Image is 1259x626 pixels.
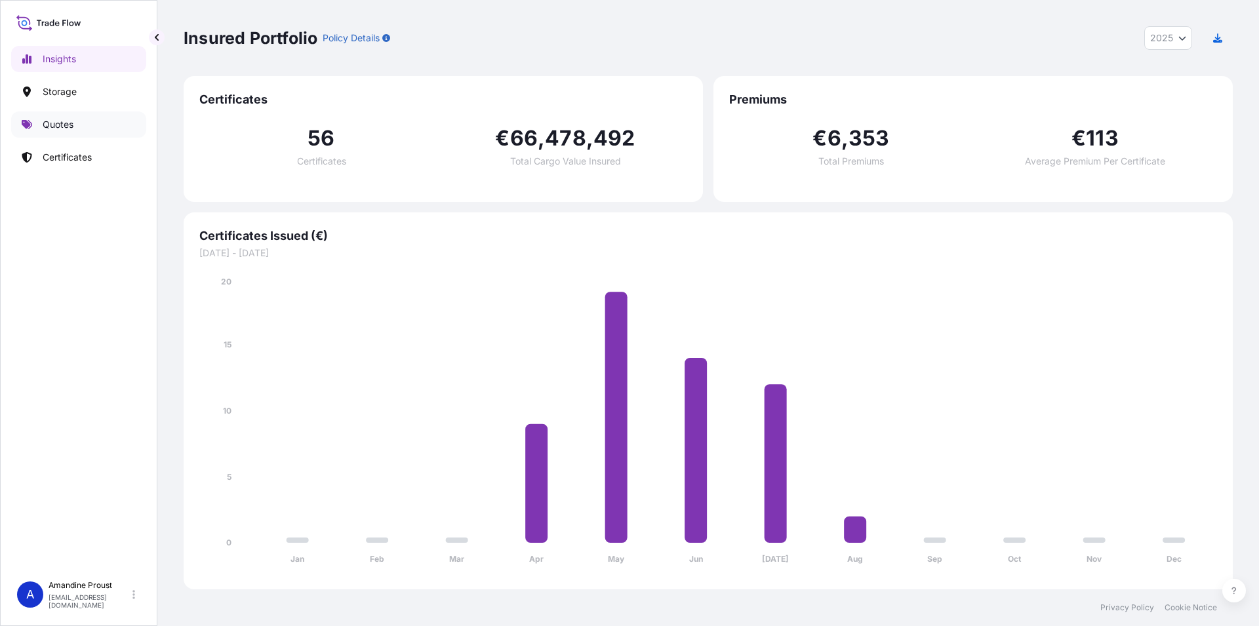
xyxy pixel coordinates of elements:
[849,128,890,149] span: 353
[847,554,863,564] tspan: Aug
[841,128,849,149] span: ,
[370,554,384,564] tspan: Feb
[593,128,635,149] span: 492
[1008,554,1022,564] tspan: Oct
[1100,602,1154,613] a: Privacy Policy
[762,554,789,564] tspan: [DATE]
[495,128,510,149] span: €
[43,151,92,164] p: Certificates
[221,277,231,286] tspan: 20
[11,79,146,105] a: Storage
[510,128,538,149] span: 66
[184,28,317,49] p: Insured Portfolio
[1086,128,1119,149] span: 113
[1087,554,1102,564] tspan: Nov
[1167,554,1182,564] tspan: Dec
[43,52,76,66] p: Insights
[927,554,942,564] tspan: Sep
[26,588,34,601] span: A
[1071,128,1086,149] span: €
[11,111,146,138] a: Quotes
[43,118,73,131] p: Quotes
[586,128,593,149] span: ,
[11,144,146,170] a: Certificates
[199,92,687,108] span: Certificates
[608,554,625,564] tspan: May
[510,157,621,166] span: Total Cargo Value Insured
[538,128,545,149] span: ,
[812,128,827,149] span: €
[227,472,231,482] tspan: 5
[828,128,841,149] span: 6
[689,554,703,564] tspan: Jun
[545,128,586,149] span: 478
[199,228,1217,244] span: Certificates Issued (€)
[1144,26,1192,50] button: Year Selector
[1025,157,1165,166] span: Average Premium Per Certificate
[729,92,1217,108] span: Premiums
[11,46,146,72] a: Insights
[1165,602,1217,613] a: Cookie Notice
[43,85,77,98] p: Storage
[297,157,346,166] span: Certificates
[1150,31,1173,45] span: 2025
[223,406,231,416] tspan: 10
[449,554,464,564] tspan: Mar
[199,246,1217,260] span: [DATE] - [DATE]
[308,128,334,149] span: 56
[529,554,544,564] tspan: Apr
[49,580,130,591] p: Amandine Proust
[226,538,231,547] tspan: 0
[323,31,380,45] p: Policy Details
[224,340,231,349] tspan: 15
[818,157,884,166] span: Total Premiums
[290,554,304,564] tspan: Jan
[49,593,130,609] p: [EMAIL_ADDRESS][DOMAIN_NAME]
